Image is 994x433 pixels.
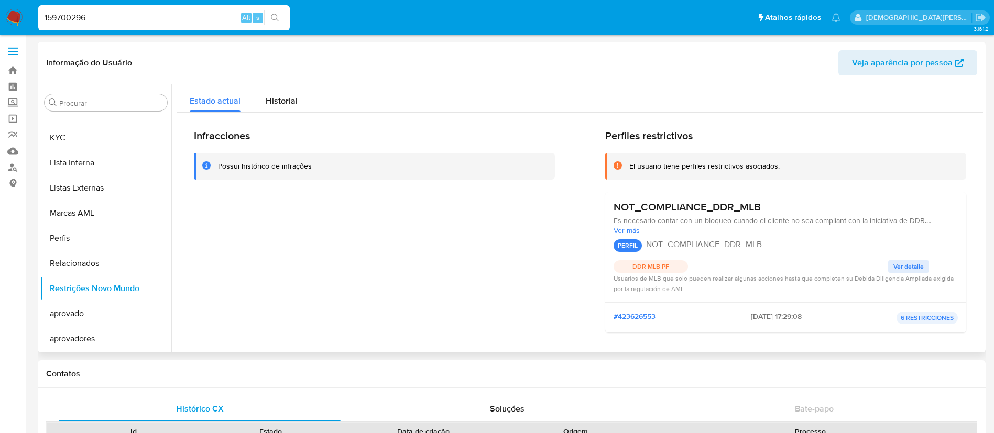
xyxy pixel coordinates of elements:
[40,326,171,351] button: aprovadores
[46,58,132,68] h1: Informação do Usuário
[490,403,525,415] span: Soluções
[49,98,57,107] button: Procurar
[40,150,171,175] button: Lista Interna
[866,13,972,23] p: thais.asantos@mercadolivre.com
[765,12,821,23] span: Atalhos rápidos
[852,50,953,75] span: Veja aparência por pessoa
[40,201,171,226] button: Marcas AML
[38,11,290,25] input: Pesquise usuários ou casos...
[838,50,977,75] button: Veja aparência por pessoa
[40,226,171,251] button: Perfis
[40,251,171,276] button: Relacionados
[40,125,171,150] button: KYC
[975,12,986,23] a: Sair
[242,13,250,23] span: Alt
[59,98,163,108] input: Procurar
[264,10,286,25] button: search-icon
[795,403,834,415] span: Bate-papo
[832,13,840,22] a: Notificações
[40,301,171,326] button: aprovado
[176,403,224,415] span: Histórico CX
[40,276,171,301] button: Restrições Novo Mundo
[40,175,171,201] button: Listas Externas
[256,13,259,23] span: s
[46,369,977,379] h1: Contatos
